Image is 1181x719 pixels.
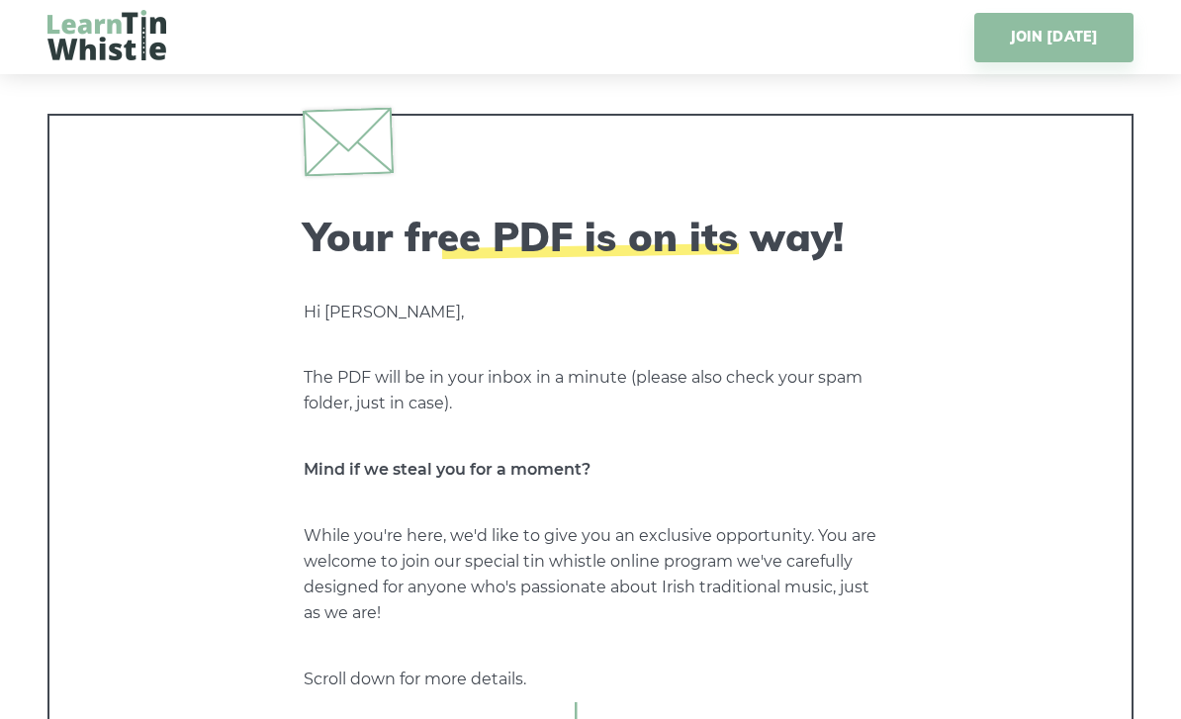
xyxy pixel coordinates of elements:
strong: Mind if we steal you for a moment? [304,460,590,479]
p: The PDF will be in your inbox in a minute (please also check your spam folder, just in case). [304,365,877,416]
p: Hi [PERSON_NAME], [304,300,877,325]
h2: Your free PDF is on its way! [304,213,877,260]
img: LearnTinWhistle.com [47,10,166,60]
p: Scroll down for more details. [304,667,877,692]
a: JOIN [DATE] [974,13,1134,62]
p: While you're here, we'd like to give you an exclusive opportunity. You are welcome to join our sp... [304,523,877,626]
img: envelope.svg [303,107,394,176]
